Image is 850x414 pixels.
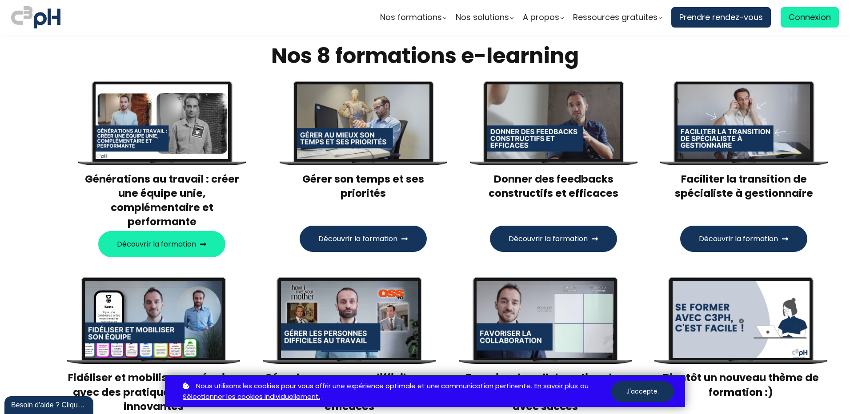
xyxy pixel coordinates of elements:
[789,11,831,24] span: Connexion
[654,370,828,399] h3: Bientôt un nouveau thème de formation :)
[680,226,807,252] button: Découvrir la formation
[11,4,60,30] img: logo C3PH
[534,381,578,392] a: En savoir plus
[300,226,427,252] button: Découvrir la formation
[660,172,828,215] h3: Faciliter la transition de spécialiste à gestionnaire
[523,11,559,24] span: A propos
[781,7,839,28] a: Connexion
[380,11,442,24] span: Nos formations
[458,370,632,414] h3: Favoriser la collaboration : les clés pour travailler ensemble avec succès
[456,11,509,24] span: Nos solutions
[509,233,588,244] span: Découvrir la formation
[279,172,447,215] h3: Gérer son temps et ses priorités
[490,226,617,252] button: Découvrir la formation
[679,11,763,24] span: Prendre rendez-vous
[4,394,95,414] iframe: chat widget
[11,42,839,70] h2: Nos 8 formations e-learning
[699,233,778,244] span: Découvrir la formation
[263,370,437,414] h3: Gérer les personnes difficiles au travail : outils et stratégies efficaces
[671,7,771,28] a: Prendre rendez-vous
[117,239,196,250] span: Découvrir la formation
[469,172,637,215] h3: Donner des feedbacks constructifs et efficaces
[196,381,532,392] span: Nous utilisons les cookies pour vous offrir une expérience optimale et une communication pertinente.
[98,231,225,257] button: Découvrir la formation
[611,381,674,402] button: J'accepte.
[318,233,397,244] span: Découvrir la formation
[67,370,241,414] h3: Fidéliser et mobiliser son équipe avec des pratiques de gestion innovantes
[573,11,658,24] span: Ressources gratuites
[78,172,246,229] h3: Générations au travail : créer une équipe unie, complémentaire et performante
[183,391,320,402] a: Sélectionner les cookies individuellement.
[180,381,611,403] p: ou .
